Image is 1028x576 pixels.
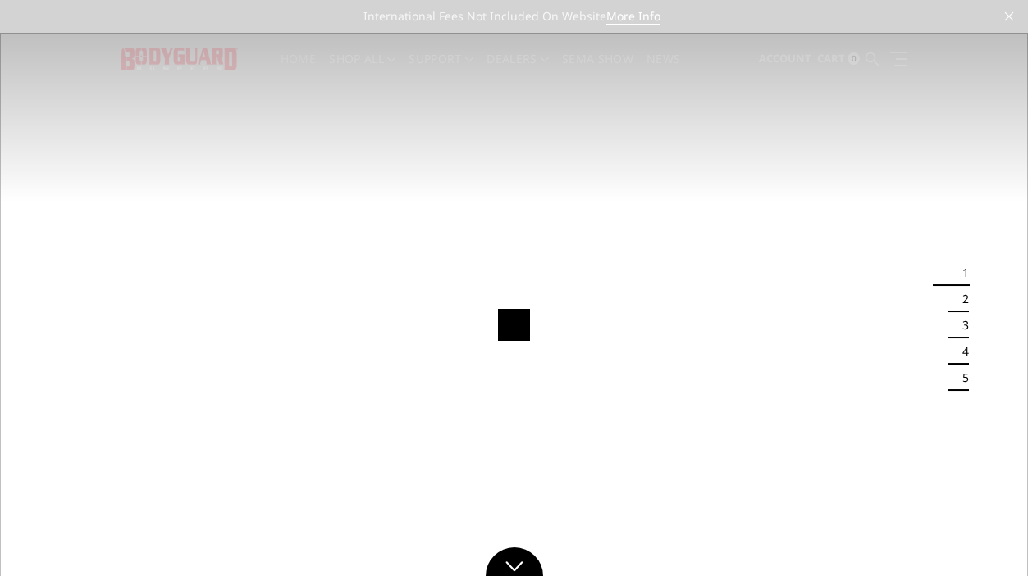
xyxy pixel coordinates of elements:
button: 5 of 5 [953,365,969,391]
button: 4 of 5 [953,338,969,365]
a: shop all [329,53,395,85]
a: Click to Down [486,547,543,576]
a: Cart 0 [817,37,860,81]
button: 3 of 5 [953,312,969,338]
span: Account [759,51,811,66]
span: 0 [848,52,860,65]
button: 2 of 5 [953,286,969,312]
a: Support [409,53,473,85]
a: Dealers [487,53,549,85]
a: More Info [606,8,660,25]
img: BODYGUARD BUMPERS [121,48,238,70]
span: Cart [817,51,845,66]
a: Account [759,37,811,81]
button: 1 of 5 [953,260,969,286]
a: SEMA Show [562,53,633,85]
a: News [646,53,680,85]
a: Home [281,53,316,85]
